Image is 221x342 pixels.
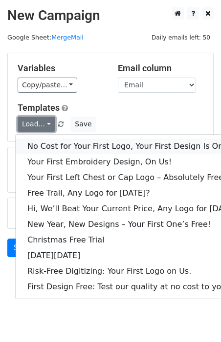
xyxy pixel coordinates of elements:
[70,117,96,132] button: Save
[7,7,214,24] h2: New Campaign
[51,34,84,41] a: MergeMail
[18,117,55,132] a: Load...
[18,102,60,113] a: Templates
[148,32,214,43] span: Daily emails left: 50
[18,63,103,74] h5: Variables
[148,34,214,41] a: Daily emails left: 50
[7,34,84,41] small: Google Sheet:
[7,239,40,257] a: Send
[18,78,77,93] a: Copy/paste...
[118,63,203,74] h5: Email column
